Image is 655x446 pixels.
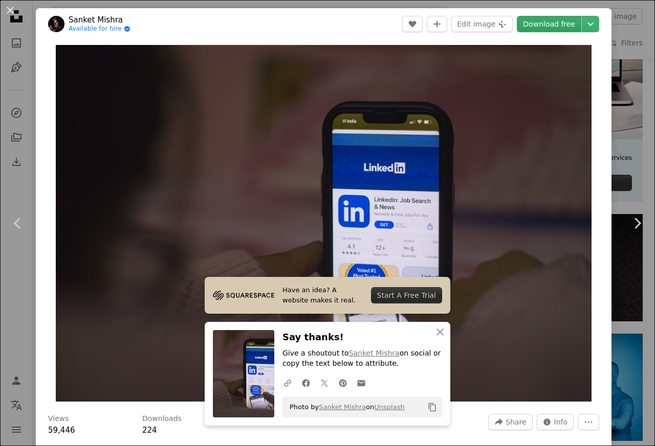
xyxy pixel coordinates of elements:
[205,277,450,314] a: Have an idea? A website makes it real.Start A Free Trial
[537,414,574,430] button: Stats about this image
[69,25,130,33] a: Available for hire
[319,403,366,411] a: Sanket Mishra
[142,426,157,435] span: 224
[374,403,404,411] a: Unsplash
[56,45,592,402] button: Zoom in on this image
[578,414,599,430] button: More Actions
[56,45,592,402] img: a person holding a cell phone with linked on the screen
[213,288,274,303] img: file-1705255347840-230a6ab5bca9image
[371,287,442,303] div: Start A Free Trial
[488,414,532,430] button: Share this image
[582,16,599,32] button: Choose download size
[424,398,441,416] button: Copy to clipboard
[282,349,442,369] p: Give a shoutout to on social or copy the text below to attribute.
[285,399,405,415] span: Photo by on
[402,16,423,32] button: Like
[619,174,655,272] a: Next
[451,16,513,32] button: Edit image
[427,16,447,32] button: Add to Collection
[554,414,568,430] span: Info
[282,285,363,306] span: Have an idea? A website makes it real.
[297,372,315,393] a: Share on Facebook
[352,372,370,393] a: Share over email
[349,349,400,358] a: Sanket Mishra
[517,16,581,32] a: Download free
[142,414,182,424] h3: Downloads
[315,372,334,393] a: Share on Twitter
[48,426,75,435] span: 59,446
[506,414,526,430] span: Share
[282,330,442,345] h3: Say thanks!
[334,372,352,393] a: Share on Pinterest
[48,16,64,32] img: Go to Sanket Mishra's profile
[48,414,69,424] h3: Views
[69,15,130,25] a: Sanket Mishra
